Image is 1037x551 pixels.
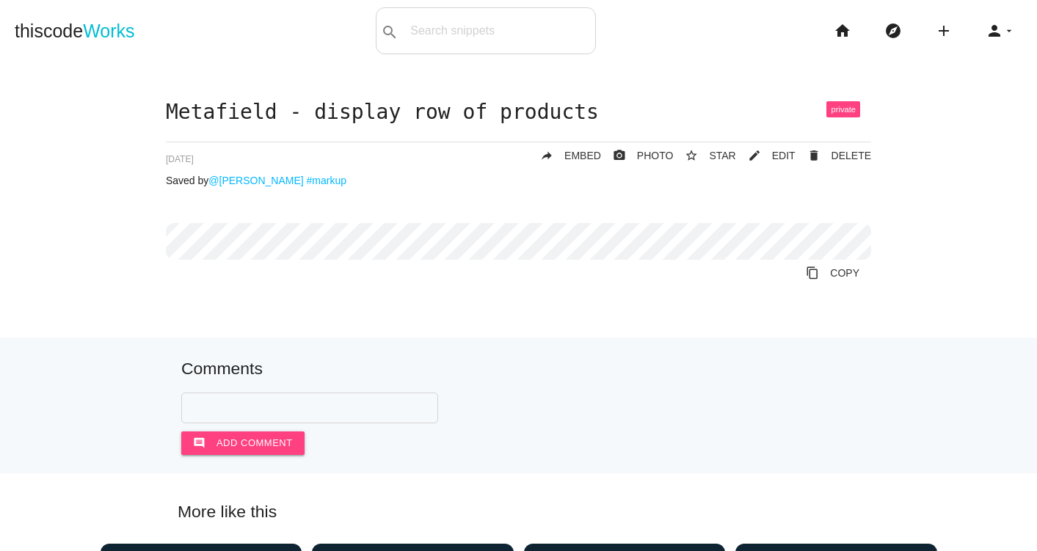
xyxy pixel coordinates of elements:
span: PHOTO [637,150,674,161]
span: Works [83,21,134,41]
i: arrow_drop_down [1003,7,1015,54]
input: Search snippets [403,15,595,46]
a: Copy to Clipboard [794,260,871,286]
i: comment [193,431,205,455]
h5: Comments [181,360,856,378]
i: person [986,7,1003,54]
a: @[PERSON_NAME] [208,175,303,186]
span: STAR [709,150,735,161]
button: commentAdd comment [181,431,305,455]
i: explore [884,7,902,54]
i: content_copy [806,260,819,286]
p: Saved by [166,175,871,186]
i: home [834,7,851,54]
i: photo_camera [613,142,626,169]
span: EMBED [564,150,601,161]
span: [DATE] [166,154,194,164]
span: EDIT [772,150,796,161]
i: search [381,9,399,56]
button: star_borderSTAR [673,142,735,169]
h5: More like this [156,503,881,521]
a: thiscodeWorks [15,7,135,54]
i: star_border [685,142,698,169]
h1: Metafield - display row of products [166,101,871,124]
span: DELETE [832,150,871,161]
a: #markup [307,175,346,186]
i: add [935,7,953,54]
i: reply [540,142,553,169]
i: mode_edit [748,142,761,169]
a: replyEMBED [528,142,601,169]
a: Delete Post [796,142,871,169]
i: delete [807,142,820,169]
button: search [376,8,403,54]
a: mode_editEDIT [736,142,796,169]
a: photo_cameraPHOTO [601,142,674,169]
